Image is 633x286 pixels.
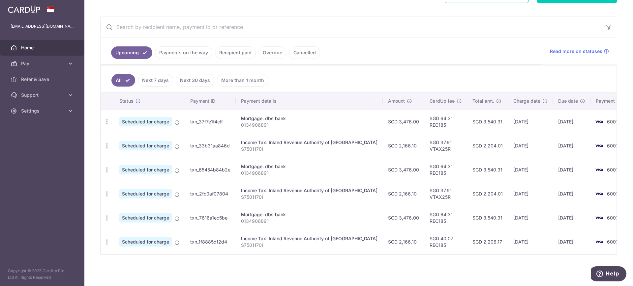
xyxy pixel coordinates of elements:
[467,110,508,134] td: SGD 3,540.31
[185,158,236,182] td: txn_65454b84b2e
[383,182,424,206] td: SGD 2,166.10
[467,134,508,158] td: SGD 2,204.01
[111,46,152,59] a: Upcoming
[592,190,606,198] img: Bank Card
[424,110,467,134] td: SGD 64.31 REC185
[553,230,590,254] td: [DATE]
[607,215,618,221] span: 6007
[607,191,618,196] span: 6007
[241,242,377,248] p: S7501170I
[236,92,383,110] th: Payment details
[21,76,65,83] span: Refer & Save
[430,98,455,104] span: CardUp fee
[508,134,553,158] td: [DATE]
[215,46,256,59] a: Recipient paid
[101,16,601,38] input: Search by recipient name, payment id or reference
[592,142,606,150] img: Bank Card
[241,211,377,218] div: Mortgage. dbs bank
[21,60,65,67] span: Pay
[241,194,377,200] p: S7501170I
[241,139,377,146] div: Income Tax. Inland Revenue Authority of [GEOGRAPHIC_DATA]
[558,98,578,104] span: Due date
[289,46,320,59] a: Cancelled
[553,206,590,230] td: [DATE]
[592,166,606,174] img: Bank Card
[592,118,606,126] img: Bank Card
[8,5,40,13] img: CardUp
[11,23,74,30] p: [EMAIL_ADDRESS][DOMAIN_NAME]
[119,117,172,126] span: Scheduled for charge
[383,230,424,254] td: SGD 2,166.10
[21,44,65,51] span: Home
[119,141,172,150] span: Scheduled for charge
[467,182,508,206] td: SGD 2,204.01
[553,134,590,158] td: [DATE]
[553,110,590,134] td: [DATE]
[592,238,606,246] img: Bank Card
[185,134,236,158] td: txn_33b31aa846d
[383,110,424,134] td: SGD 3,476.00
[508,158,553,182] td: [DATE]
[111,74,135,87] a: All
[185,230,236,254] td: txn_1f8885df2d4
[508,182,553,206] td: [DATE]
[591,266,626,283] iframe: Opens a widget where you can find more information
[241,122,377,128] p: 0134906891
[553,158,590,182] td: [DATE]
[383,158,424,182] td: SGD 3,476.00
[607,239,618,245] span: 6007
[21,92,65,98] span: Support
[138,74,173,87] a: Next 7 days
[119,98,134,104] span: Status
[241,115,377,122] div: Mortgage. dbs bank
[185,110,236,134] td: txn_37f7e1f4cff
[550,48,602,55] span: Read more on statuses
[607,167,618,172] span: 6007
[217,74,268,87] a: More than 1 month
[258,46,286,59] a: Overdue
[388,98,405,104] span: Amount
[553,182,590,206] td: [DATE]
[241,187,377,194] div: Income Tax. Inland Revenue Authority of [GEOGRAPHIC_DATA]
[508,110,553,134] td: [DATE]
[513,98,540,104] span: Charge date
[467,158,508,182] td: SGD 3,540.31
[241,163,377,170] div: Mortgage. dbs bank
[241,235,377,242] div: Income Tax. Inland Revenue Authority of [GEOGRAPHIC_DATA]
[119,213,172,222] span: Scheduled for charge
[424,134,467,158] td: SGD 37.91 VTAX25R
[467,206,508,230] td: SGD 3,540.31
[508,206,553,230] td: [DATE]
[241,218,377,224] p: 0134906891
[424,158,467,182] td: SGD 64.31 REC185
[185,206,236,230] td: txn_7616a1ec5be
[508,230,553,254] td: [DATE]
[550,48,609,55] a: Read more on statuses
[424,230,467,254] td: SGD 40.07 REC185
[472,98,494,104] span: Total amt.
[383,206,424,230] td: SGD 3,476.00
[119,237,172,247] span: Scheduled for charge
[241,146,377,152] p: S7501170I
[607,143,618,148] span: 6007
[185,182,236,206] td: txn_2fc0af07804
[155,46,212,59] a: Payments on the way
[592,214,606,222] img: Bank Card
[176,74,214,87] a: Next 30 days
[185,92,236,110] th: Payment ID
[467,230,508,254] td: SGD 2,206.17
[383,134,424,158] td: SGD 2,166.10
[424,182,467,206] td: SGD 37.91 VTAX25R
[119,189,172,198] span: Scheduled for charge
[424,206,467,230] td: SGD 64.31 REC185
[607,119,618,124] span: 6007
[241,170,377,176] p: 0134906891
[119,165,172,174] span: Scheduled for charge
[21,108,65,114] span: Settings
